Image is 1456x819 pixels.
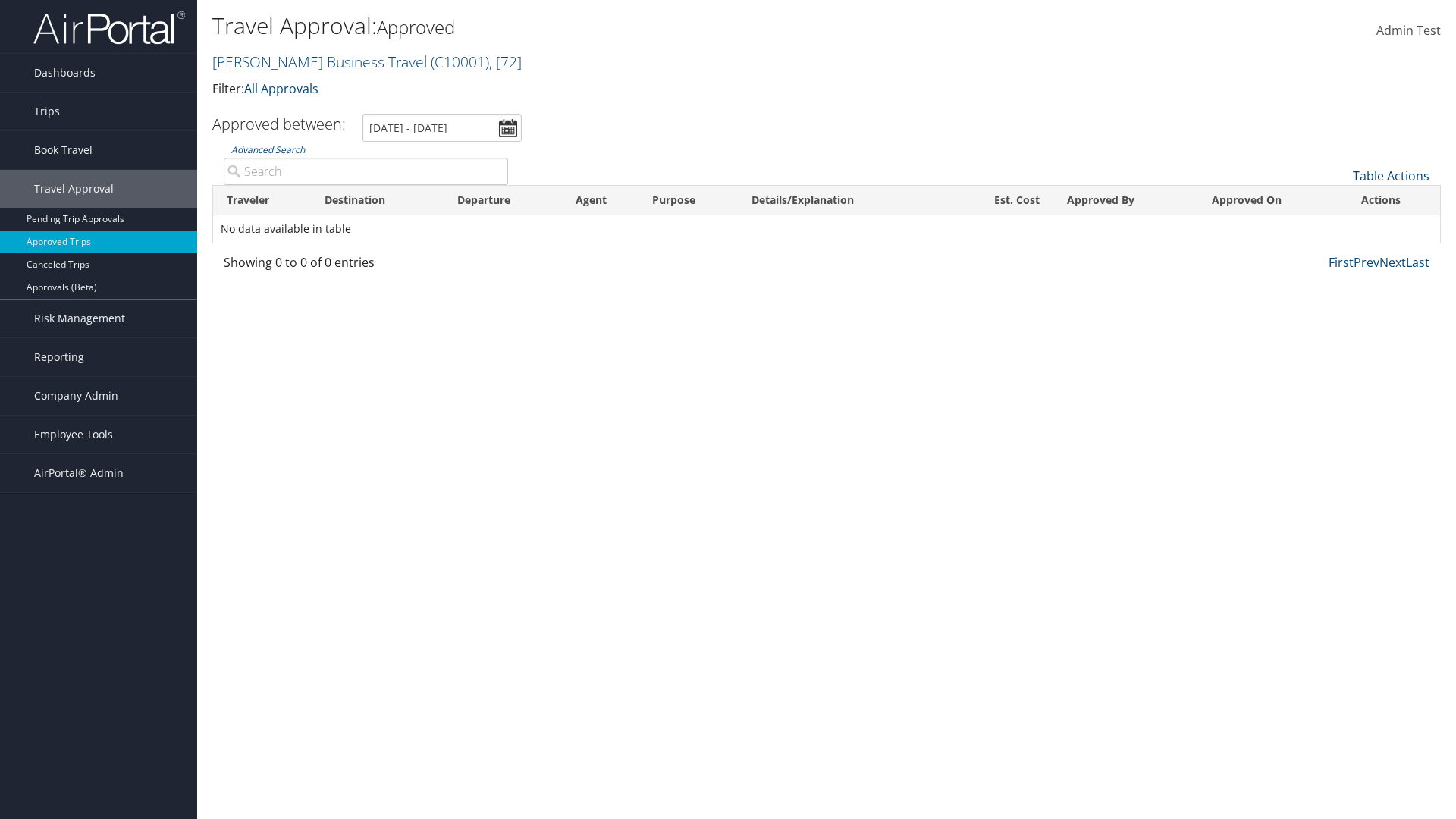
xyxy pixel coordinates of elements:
span: Reporting [34,338,84,376]
th: Actions [1348,186,1440,215]
a: Prev [1354,254,1379,271]
a: All Approvals [244,80,318,97]
span: Dashboards [34,54,96,92]
img: airportal-logo.png [33,10,185,45]
small: Approved [377,14,455,39]
th: Details/Explanation [738,186,949,215]
th: Purpose [639,186,737,215]
a: Admin Test [1376,8,1441,55]
a: Next [1379,254,1406,271]
a: [PERSON_NAME] Business Travel [212,52,522,72]
p: Filter: [212,80,1031,99]
span: Travel Approval [34,170,114,208]
th: Agent [562,186,639,215]
span: , [ 72 ] [489,52,522,72]
div: Showing 0 to 0 of 0 entries [224,253,508,279]
span: ( C10001 ) [431,52,489,72]
input: Advanced Search [224,158,508,185]
td: No data available in table [213,215,1440,243]
span: Risk Management [34,300,125,337]
th: Destination: activate to sort column ascending [311,186,444,215]
a: Advanced Search [231,143,305,156]
a: Table Actions [1353,168,1429,184]
span: Company Admin [34,377,118,415]
th: Approved On: activate to sort column ascending [1198,186,1348,215]
th: Departure: activate to sort column ascending [444,186,562,215]
span: Book Travel [34,131,93,169]
span: Trips [34,93,60,130]
a: First [1329,254,1354,271]
th: Traveler: activate to sort column ascending [213,186,311,215]
input: [DATE] - [DATE] [362,114,522,142]
span: AirPortal® Admin [34,454,124,492]
span: Admin Test [1376,22,1441,39]
h1: Travel Approval: [212,10,1031,42]
h3: Approved between: [212,114,346,134]
th: Est. Cost: activate to sort column ascending [949,186,1053,215]
th: Approved By: activate to sort column ascending [1053,186,1199,215]
a: Last [1406,254,1429,271]
span: Employee Tools [34,416,113,453]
